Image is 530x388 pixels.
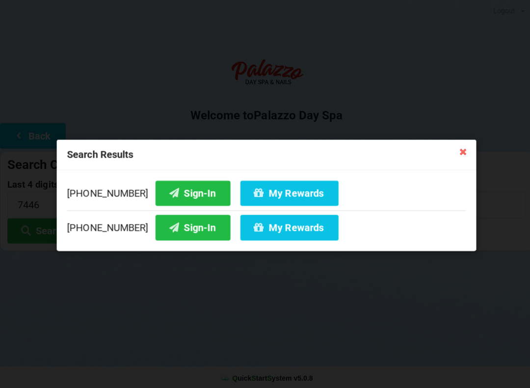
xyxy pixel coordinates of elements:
[67,209,463,239] div: [PHONE_NUMBER]
[56,139,474,169] div: Search Results
[239,214,337,239] button: My Rewards
[155,179,229,204] button: Sign-In
[239,179,337,204] button: My Rewards
[67,179,463,209] div: [PHONE_NUMBER]
[155,214,229,239] button: Sign-In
